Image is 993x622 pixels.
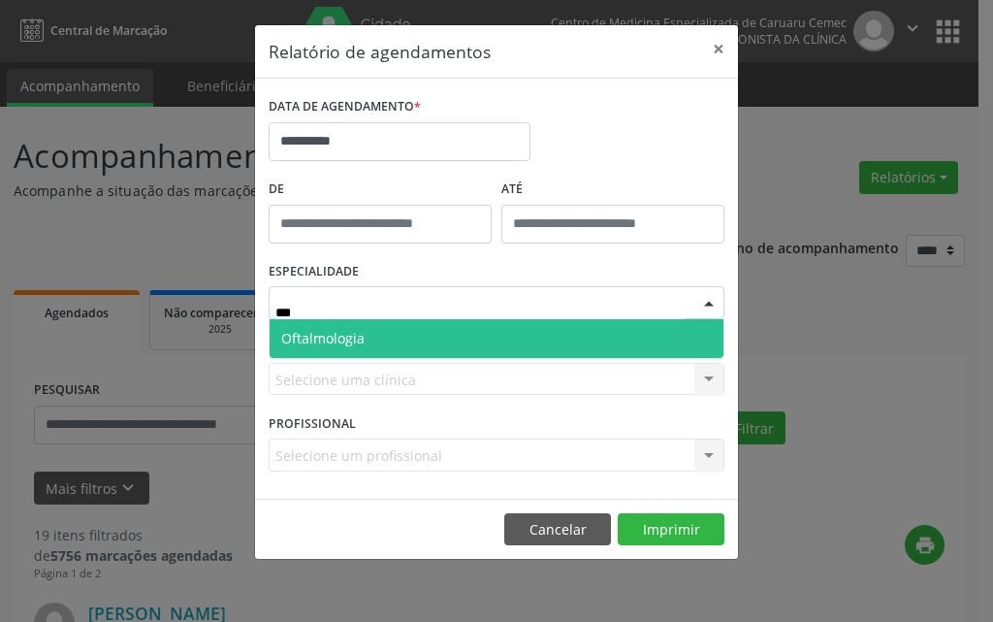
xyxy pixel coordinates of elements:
label: PROFISSIONAL [269,409,356,439]
span: Oftalmologia [281,329,365,347]
button: Cancelar [504,513,611,546]
label: ATÉ [501,175,724,205]
label: De [269,175,492,205]
label: ESPECIALIDADE [269,257,359,287]
button: Imprimir [618,513,724,546]
label: DATA DE AGENDAMENTO [269,92,421,122]
button: Close [699,25,738,73]
h5: Relatório de agendamentos [269,39,491,64]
